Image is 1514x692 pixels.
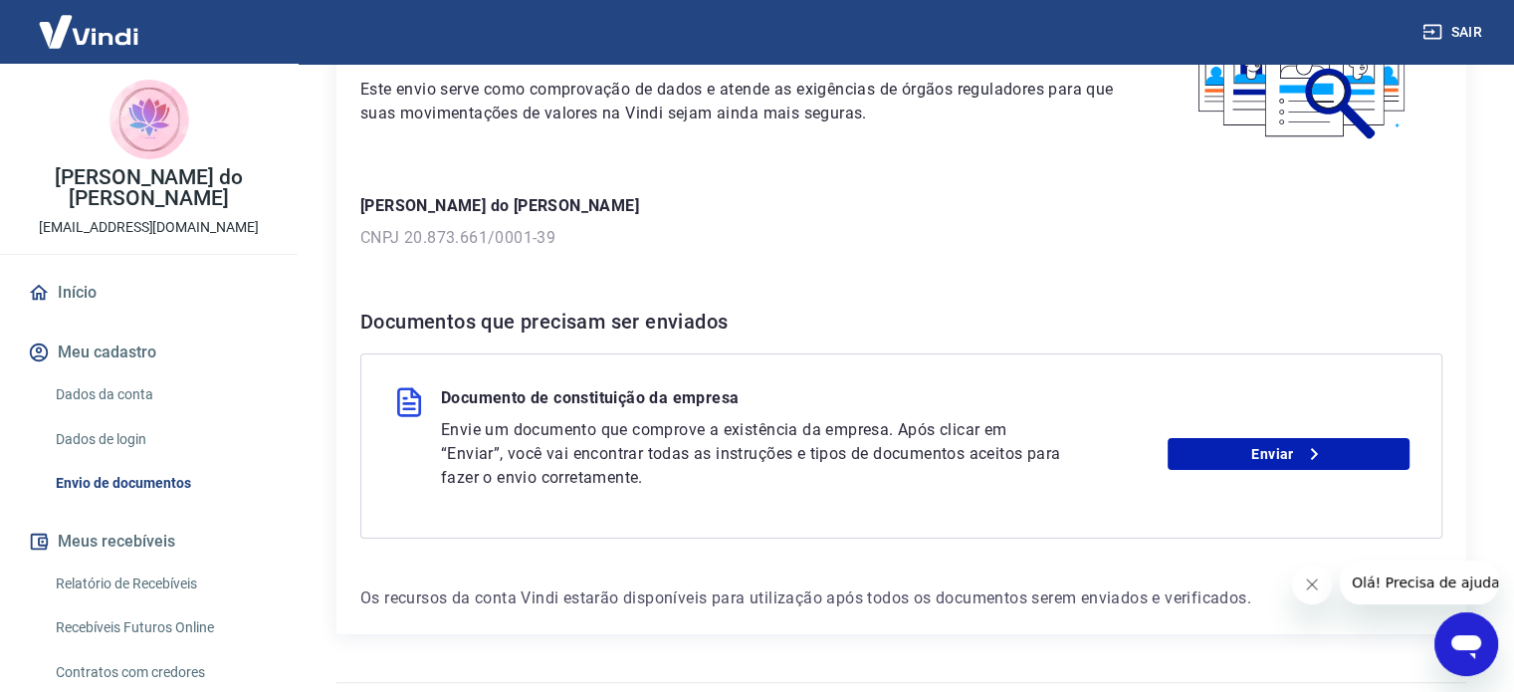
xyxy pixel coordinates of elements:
a: Dados da conta [48,374,274,415]
p: Os recursos da conta Vindi estarão disponíveis para utilização após todos os documentos serem env... [360,586,1442,610]
a: Relatório de Recebíveis [48,564,274,604]
iframe: Mensagem da empresa [1340,561,1498,604]
p: [PERSON_NAME] do [PERSON_NAME] [360,194,1442,218]
span: Olá! Precisa de ajuda? [12,14,167,30]
p: Este envio serve como comprovação de dados e atende as exigências de órgãos reguladores para que ... [360,78,1117,125]
button: Sair [1418,14,1490,51]
a: Recebíveis Futuros Online [48,607,274,648]
button: Meus recebíveis [24,520,274,564]
img: Vindi [24,1,153,62]
h6: Documentos que precisam ser enviados [360,306,1442,338]
p: [PERSON_NAME] do [PERSON_NAME] [16,167,282,209]
img: file.3f2e98d22047474d3a157069828955b5.svg [393,386,425,418]
p: Envie um documento que comprove a existência da empresa. Após clicar em “Enviar”, você vai encont... [441,418,1070,490]
a: Enviar [1168,438,1409,470]
p: [EMAIL_ADDRESS][DOMAIN_NAME] [39,217,259,238]
iframe: Botão para abrir a janela de mensagens [1434,612,1498,676]
p: CNPJ 20.873.661/0001-39 [360,226,1442,250]
a: Dados de login [48,419,274,460]
a: Envio de documentos [48,463,274,504]
iframe: Fechar mensagem [1292,565,1332,604]
img: 1989e40f-63a5-4929-bcb6-d94be8816988.jpeg [109,80,189,159]
button: Meu cadastro [24,331,274,374]
p: Documento de constituição da empresa [441,386,739,418]
a: Início [24,271,274,315]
